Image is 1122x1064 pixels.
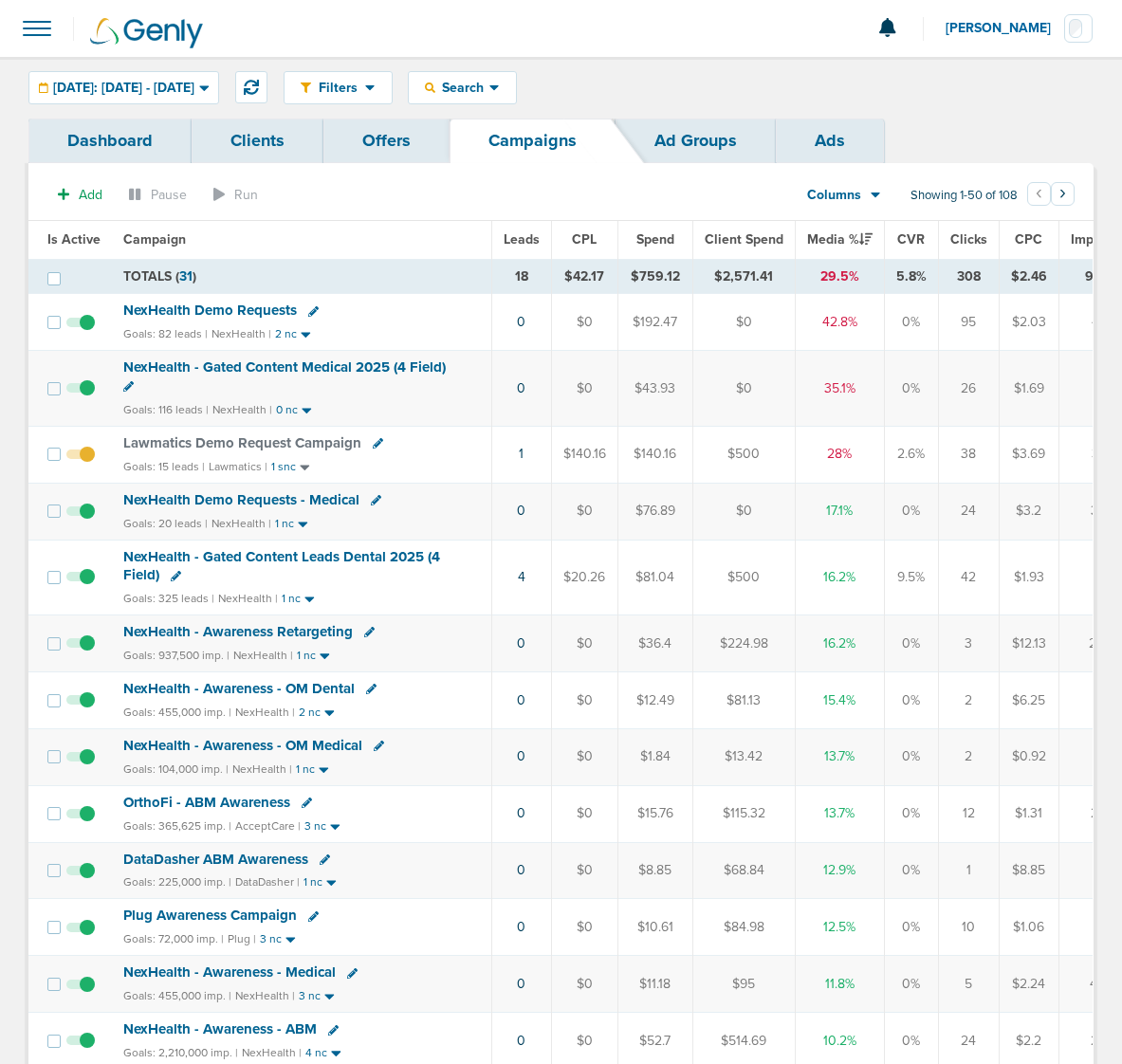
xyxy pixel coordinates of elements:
[233,649,293,662] small: NexHealth |
[235,706,295,719] small: NexHealth |
[304,819,326,834] small: 3 nc
[999,426,1058,483] td: $3.69
[123,794,290,811] span: OrthoFi - ABM Awareness
[884,956,938,1013] td: 0%
[938,540,999,615] td: 42
[692,728,795,785] td: $13.42
[305,1046,327,1060] small: 4 nc
[795,728,884,785] td: 13.7%
[897,231,925,248] span: CVR
[617,842,692,899] td: $8.85
[450,119,616,163] a: Campaigns
[617,294,692,351] td: $192.47
[517,976,525,992] a: 0
[323,119,450,163] a: Offers
[218,592,278,605] small: NexHealth |
[795,483,884,540] td: 17.1%
[692,956,795,1013] td: $95
[491,259,551,294] td: 18
[551,483,617,540] td: $0
[299,989,321,1003] small: 3 nc
[123,932,224,946] small: Goals: 72,000 imp. |
[303,875,322,890] small: 1 nc
[1015,231,1042,248] span: CPC
[517,805,525,821] a: 0
[1027,185,1075,208] ul: Pagination
[551,956,617,1013] td: $0
[617,671,692,728] td: $12.49
[296,762,315,777] small: 1 nc
[692,540,795,615] td: $500
[299,706,321,720] small: 2 nc
[209,460,267,473] small: Lawmatics |
[517,748,525,764] a: 0
[28,119,192,163] a: Dashboard
[617,728,692,785] td: $1.84
[999,785,1058,842] td: $1.31
[47,231,101,248] span: Is Active
[884,842,938,899] td: 0%
[212,403,272,416] small: NexHealth |
[112,259,491,294] td: TOTALS ( )
[999,259,1058,294] td: $2.46
[938,259,999,294] td: 308
[692,483,795,540] td: $0
[517,919,525,935] a: 0
[938,899,999,956] td: 10
[807,231,873,248] span: Media %
[47,181,113,209] button: Add
[551,785,617,842] td: $0
[692,615,795,672] td: $224.98
[517,692,525,708] a: 0
[999,483,1058,540] td: $3.2
[705,231,783,248] span: Client Spend
[242,1046,302,1059] small: NexHealth |
[795,785,884,842] td: 13.7%
[938,956,999,1013] td: 5
[551,842,617,899] td: $0
[617,483,692,540] td: $76.89
[123,623,353,640] span: NexHealth - Awareness Retargeting
[311,80,365,96] span: Filters
[123,989,231,1003] small: Goals: 455,000 imp. |
[692,351,795,426] td: $0
[235,819,301,833] small: AcceptCare |
[519,446,524,462] a: 1
[123,649,230,663] small: Goals: 937,500 imp. |
[617,615,692,672] td: $36.4
[123,819,231,834] small: Goals: 365,625 imp. |
[617,540,692,615] td: $81.04
[938,671,999,728] td: 2
[938,351,999,426] td: 26
[884,540,938,615] td: 9.5%
[999,728,1058,785] td: $0.92
[551,294,617,351] td: $0
[938,842,999,899] td: 1
[795,351,884,426] td: 35.1%
[282,592,301,606] small: 1 nc
[1051,182,1075,206] button: Go to next page
[692,426,795,483] td: $500
[938,294,999,351] td: 95
[692,899,795,956] td: $84.98
[123,231,186,248] span: Campaign
[260,932,282,946] small: 3 nc
[884,785,938,842] td: 0%
[123,491,359,508] span: NexHealth Demo Requests - Medical
[795,540,884,615] td: 16.2%
[884,483,938,540] td: 0%
[938,483,999,540] td: 24
[551,540,617,615] td: $20.26
[212,327,271,340] small: NexHealth |
[123,762,229,777] small: Goals: 104,000 imp. |
[999,842,1058,899] td: $8.85
[192,119,323,163] a: Clients
[807,186,861,205] span: Columns
[123,851,308,868] span: DataDasher ABM Awareness
[938,426,999,483] td: 38
[692,671,795,728] td: $81.13
[123,680,355,697] span: NexHealth - Awareness - OM Dental
[999,540,1058,615] td: $1.93
[795,615,884,672] td: 16.2%
[123,403,209,417] small: Goals: 116 leads |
